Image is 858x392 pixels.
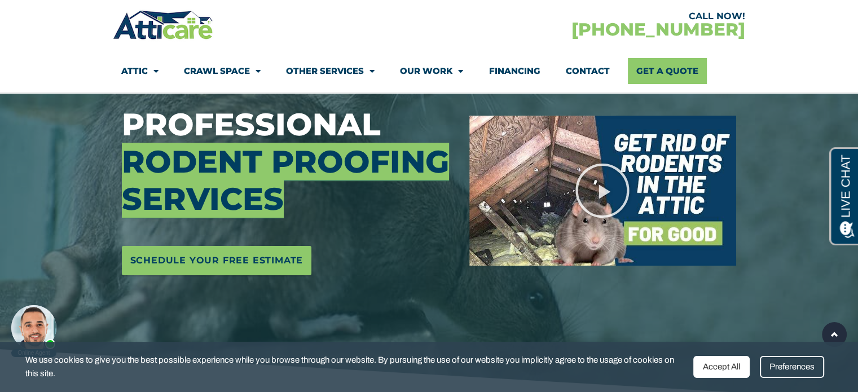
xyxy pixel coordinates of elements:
a: Our Work [400,58,463,84]
h3: Professional [122,106,452,218]
a: Financing [489,58,540,84]
span: Schedule Your Free Estimate [130,252,303,270]
a: Schedule Your Free Estimate [122,246,312,275]
span: Rodent Proofing Services [122,143,449,218]
div: CALL NOW! [429,12,745,21]
a: Attic [121,58,159,84]
nav: Menu [121,58,736,84]
span: Opens a chat window [28,9,91,23]
a: Contact [565,58,609,84]
span: We use cookies to give you the best possible experience while you browse through our website. By ... [25,353,685,381]
div: Accept All [693,356,750,378]
a: Crawl Space [184,58,261,84]
div: Play Video [574,162,631,219]
a: Get A Quote [628,58,707,84]
div: Preferences [760,356,824,378]
iframe: Chat Invitation [6,302,62,358]
a: Other Services [286,58,375,84]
